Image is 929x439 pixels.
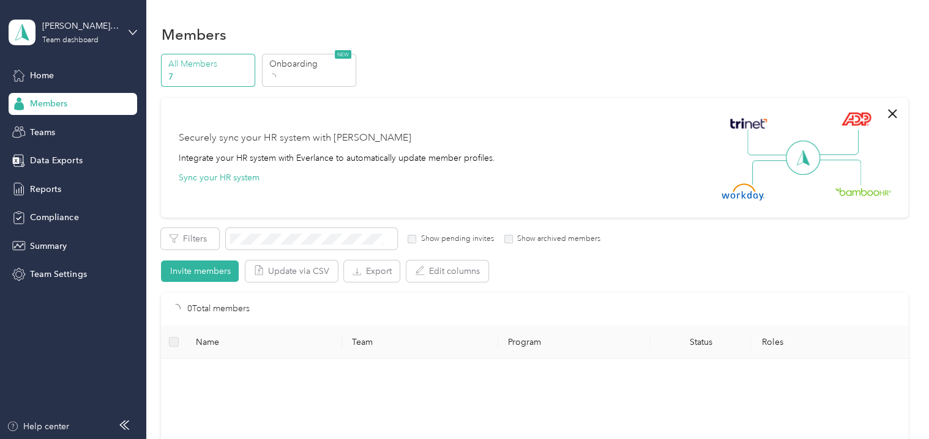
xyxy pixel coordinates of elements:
p: 0 Total members [187,302,250,315]
button: Export [344,260,400,282]
div: Team dashboard [42,37,99,44]
span: NEW [335,50,351,59]
h1: Members [161,28,226,41]
button: Edit columns [406,260,488,282]
p: Onboarding [269,57,352,70]
span: Reports [30,183,61,196]
button: Sync your HR system [178,171,259,184]
img: Line Left Up [747,130,790,156]
div: Securely sync your HR system with [PERSON_NAME] [178,131,411,146]
span: Summary [30,240,67,253]
button: Invite members [161,260,239,282]
img: Line Right Down [818,160,861,186]
th: Program [498,325,651,359]
img: Line Left Down [752,160,794,185]
img: BambooHR [835,187,891,196]
img: Workday [722,183,764,201]
p: 7 [168,70,252,83]
button: Help center [7,420,69,433]
div: Integrate your HR system with Everlance to automatically update member profiles. [178,152,494,164]
th: Name [186,325,342,359]
th: Status [651,325,752,359]
p: All Members [168,57,252,70]
div: [PERSON_NAME] Team [42,20,119,32]
button: Filters [161,228,219,249]
span: Members [30,97,67,110]
label: Show archived members [513,234,600,245]
iframe: Everlance-gr Chat Button Frame [860,371,929,439]
img: ADP [841,112,871,126]
button: Update via CSV [245,260,338,282]
img: Trinet [727,115,770,132]
span: Data Exports [30,154,82,167]
label: Show pending invites [416,234,493,245]
span: Team Settings [30,268,86,281]
span: Teams [30,126,55,139]
span: Home [30,69,54,82]
th: Team [342,325,498,359]
span: Name [196,337,332,347]
img: Line Right Up [816,130,859,155]
span: Compliance [30,211,78,224]
th: Roles [752,325,908,359]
